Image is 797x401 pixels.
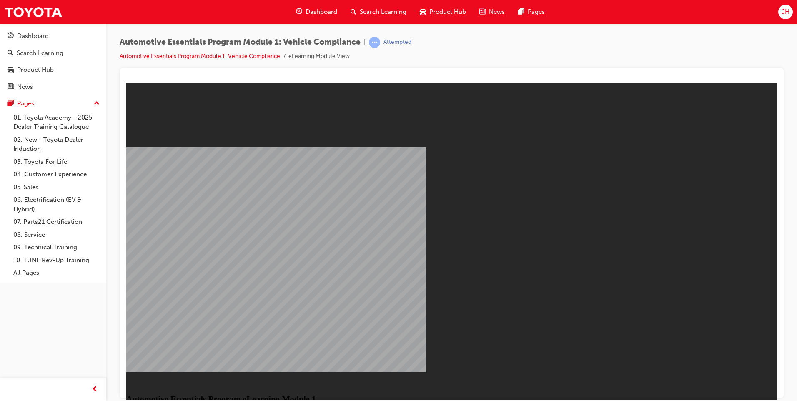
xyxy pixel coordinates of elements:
[3,28,103,44] a: Dashboard
[8,33,14,40] span: guage-icon
[364,38,366,47] span: |
[306,7,337,17] span: Dashboard
[3,79,103,95] a: News
[288,52,350,61] li: eLearning Module View
[10,111,103,133] a: 01. Toyota Academy - 2025 Dealer Training Catalogue
[10,216,103,228] a: 07. Parts21 Certification
[413,3,473,20] a: car-iconProduct Hub
[8,83,14,91] span: news-icon
[3,45,103,61] a: Search Learning
[369,37,380,48] span: learningRecordVerb_ATTEMPT-icon
[3,96,103,111] button: Pages
[289,3,344,20] a: guage-iconDashboard
[17,31,49,41] div: Dashboard
[473,3,511,20] a: news-iconNews
[3,62,103,78] a: Product Hub
[3,27,103,96] button: DashboardSearch LearningProduct HubNews
[10,155,103,168] a: 03. Toyota For Life
[479,7,486,17] span: news-icon
[4,3,63,21] img: Trak
[10,254,103,267] a: 10. TUNE Rev-Up Training
[10,133,103,155] a: 02. New - Toyota Dealer Induction
[8,50,13,57] span: search-icon
[17,65,54,75] div: Product Hub
[92,384,98,395] span: prev-icon
[17,82,33,92] div: News
[17,48,63,58] div: Search Learning
[511,3,551,20] a: pages-iconPages
[296,7,302,17] span: guage-icon
[10,228,103,241] a: 08. Service
[528,7,545,17] span: Pages
[120,38,361,47] span: Automotive Essentials Program Module 1: Vehicle Compliance
[10,266,103,279] a: All Pages
[429,7,466,17] span: Product Hub
[420,7,426,17] span: car-icon
[10,181,103,194] a: 05. Sales
[782,7,789,17] span: JH
[120,53,280,60] a: Automotive Essentials Program Module 1: Vehicle Compliance
[489,7,505,17] span: News
[10,241,103,254] a: 09. Technical Training
[17,99,34,108] div: Pages
[10,168,103,181] a: 04. Customer Experience
[10,193,103,216] a: 06. Electrification (EV & Hybrid)
[344,3,413,20] a: search-iconSearch Learning
[383,38,411,46] div: Attempted
[360,7,406,17] span: Search Learning
[351,7,356,17] span: search-icon
[518,7,524,17] span: pages-icon
[8,100,14,108] span: pages-icon
[778,5,793,19] button: JH
[8,66,14,74] span: car-icon
[94,98,100,109] span: up-icon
